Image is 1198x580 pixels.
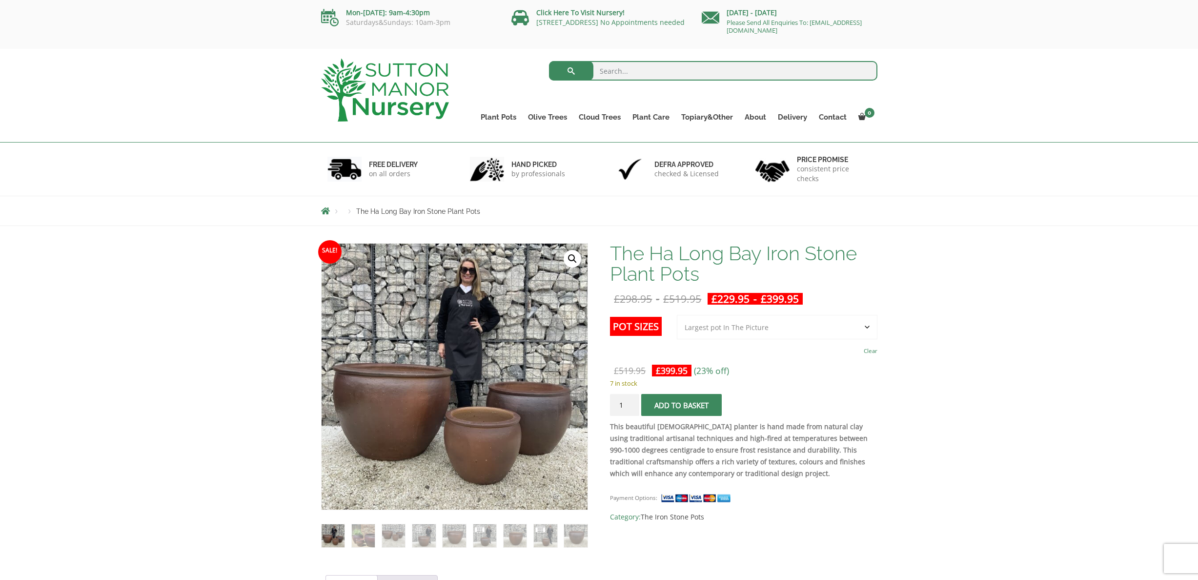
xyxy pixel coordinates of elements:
[318,240,342,264] span: Sale!
[382,524,405,547] img: The Ha Long Bay Iron Stone Plant Pots - Image 3
[369,160,418,169] h6: FREE DELIVERY
[321,7,497,19] p: Mon-[DATE]: 9am-4:30pm
[761,292,799,306] bdi: 399.95
[443,524,466,547] img: The Ha Long Bay Iron Stone Plant Pots - Image 5
[755,154,790,184] img: 4.jpg
[708,293,803,305] ins: -
[656,365,688,376] bdi: 399.95
[727,18,862,35] a: Please Send All Enquiries To: [EMAIL_ADDRESS][DOMAIN_NAME]
[610,511,877,523] span: Category:
[694,365,729,376] span: (23% off)
[536,8,625,17] a: Click Here To Visit Nursery!
[614,365,619,376] span: £
[702,7,877,19] p: [DATE] - [DATE]
[610,377,877,389] p: 7 in stock
[654,160,719,169] h6: Defra approved
[614,292,620,306] span: £
[711,292,750,306] bdi: 229.95
[511,169,565,179] p: by professionals
[797,155,871,164] h6: Price promise
[864,344,877,358] a: Clear options
[511,160,565,169] h6: hand picked
[641,512,704,521] a: The Iron Stone Pots
[675,110,739,124] a: Topiary&Other
[321,207,877,215] nav: Breadcrumbs
[654,169,719,179] p: checked & Licensed
[473,524,496,547] img: The Ha Long Bay Iron Stone Plant Pots - Image 6
[627,110,675,124] a: Plant Care
[641,394,722,416] button: Add to basket
[470,157,504,182] img: 2.jpg
[412,524,435,547] img: The Ha Long Bay Iron Stone Plant Pots - Image 4
[663,292,669,306] span: £
[522,110,573,124] a: Olive Trees
[711,292,717,306] span: £
[321,19,497,26] p: Saturdays&Sundays: 10am-3pm
[327,157,362,182] img: 1.jpg
[369,169,418,179] p: on all orders
[610,293,705,305] del: -
[865,108,874,118] span: 0
[772,110,813,124] a: Delivery
[352,524,375,547] img: The Ha Long Bay Iron Stone Plant Pots - Image 2
[475,110,522,124] a: Plant Pots
[663,292,701,306] bdi: 519.95
[614,365,646,376] bdi: 519.95
[797,164,871,184] p: consistent price checks
[610,494,657,501] small: Payment Options:
[761,292,767,306] span: £
[321,59,449,122] img: logo
[853,110,877,124] a: 0
[813,110,853,124] a: Contact
[536,18,685,27] a: [STREET_ADDRESS] No Appointments needed
[610,394,639,416] input: Product quantity
[614,292,652,306] bdi: 298.95
[610,243,877,284] h1: The Ha Long Bay Iron Stone Plant Pots
[661,493,734,503] img: payment supported
[549,61,877,81] input: Search...
[610,317,662,336] label: Pot Sizes
[656,365,661,376] span: £
[610,422,868,478] strong: This beautiful [DEMOGRAPHIC_DATA] planter is hand made from natural clay using traditional artisa...
[573,110,627,124] a: Cloud Trees
[322,244,588,510] img: The Ha Long Bay Iron Stone Plant Pots - IMG 3065 scaled
[504,524,527,547] img: The Ha Long Bay Iron Stone Plant Pots - Image 7
[739,110,772,124] a: About
[534,524,557,547] img: The Ha Long Bay Iron Stone Plant Pots - Image 8
[564,524,587,547] img: The Ha Long Bay Iron Stone Plant Pots - Image 9
[564,250,581,268] a: View full-screen image gallery
[356,207,480,215] span: The Ha Long Bay Iron Stone Plant Pots
[322,524,345,547] img: The Ha Long Bay Iron Stone Plant Pots
[613,157,647,182] img: 3.jpg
